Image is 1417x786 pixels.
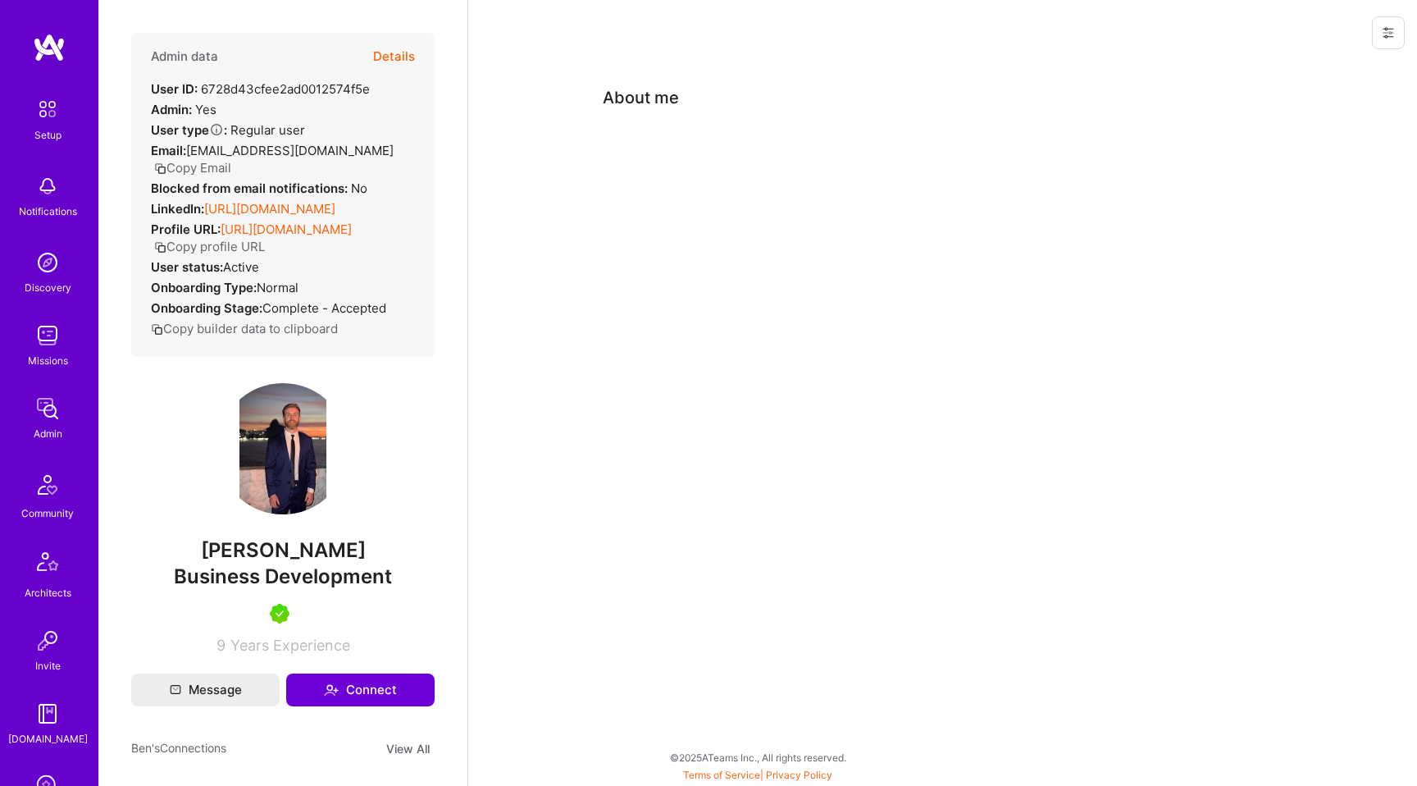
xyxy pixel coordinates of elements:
span: [EMAIL_ADDRESS][DOMAIN_NAME] [186,143,394,158]
div: 6728d43cfee2ad0012574f5e [151,80,370,98]
div: Notifications [19,203,77,220]
span: Ben's Connections [131,739,226,758]
div: Discovery [25,279,71,296]
div: Architects [25,584,71,601]
img: bell [31,170,64,203]
span: [PERSON_NAME] [131,538,435,563]
img: logo [33,33,66,62]
strong: Profile URL: [151,222,221,237]
button: Copy builder data to clipboard [151,320,338,337]
span: | [683,769,832,781]
div: Admin [34,425,62,442]
img: A.Teamer in Residence [270,604,289,624]
a: Privacy Policy [766,769,832,781]
img: User Avatar [217,383,349,514]
a: [URL][DOMAIN_NAME] [221,222,352,237]
div: Community [21,505,74,522]
div: [DOMAIN_NAME] [8,730,88,747]
strong: Email: [151,143,186,158]
img: teamwork [31,319,64,352]
img: Invite [31,624,64,657]
i: icon Connect [324,683,339,697]
button: Copy profile URL [154,238,265,255]
img: Community [28,465,67,505]
strong: Blocked from email notifications: [151,181,351,196]
button: Connect [286,674,435,706]
div: Missions [28,352,68,369]
i: Help [209,122,224,137]
strong: LinkedIn: [151,201,204,217]
div: Yes [151,101,216,118]
strong: User type : [151,122,227,138]
span: normal [257,280,298,295]
img: Architects [28,545,67,584]
span: Years Experience [230,637,350,654]
img: discovery [31,246,64,279]
a: [URL][DOMAIN_NAME] [204,201,335,217]
i: icon Copy [154,241,166,254]
button: Message [131,674,280,706]
a: Terms of Service [683,769,760,781]
i: icon Mail [170,684,181,696]
div: © 2025 ATeams Inc., All rights reserved. [98,737,1417,778]
span: Business Development [174,564,392,588]
strong: Onboarding Type: [151,280,257,295]
img: setup [30,92,65,126]
span: Complete - Accepted [262,300,386,316]
strong: User status: [151,259,223,275]
img: guide book [31,697,64,730]
div: Invite [35,657,61,674]
span: Active [223,259,259,275]
img: admin teamwork [31,392,64,425]
i: icon Copy [151,323,163,336]
div: Regular user [151,121,305,139]
span: 9 [216,637,226,654]
strong: Admin: [151,102,192,117]
strong: User ID: [151,81,198,97]
div: About me [603,85,679,110]
strong: Onboarding Stage: [151,300,262,316]
button: View All [381,739,435,758]
i: icon Copy [154,162,166,175]
button: Copy Email [154,159,231,176]
button: Details [373,33,415,80]
div: No [151,180,367,197]
div: Setup [34,126,62,144]
h4: Admin data [151,49,218,64]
